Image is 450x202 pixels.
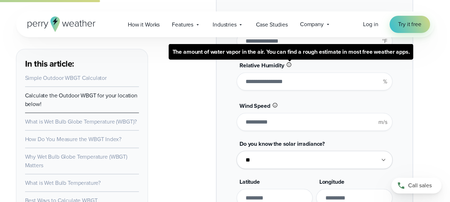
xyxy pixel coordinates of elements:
[363,20,378,28] span: Log in
[389,16,430,33] a: Try it free
[169,44,413,59] span: The amount of water vapor in the air. You can find a rough estimate in most free weather apps.
[239,61,284,69] span: Relative Humidity
[172,20,193,29] span: Features
[128,20,160,29] span: How it Works
[250,17,294,32] a: Case Studies
[398,20,421,29] span: Try it free
[239,177,260,186] span: Latitude
[256,20,287,29] span: Case Studies
[25,91,137,108] a: Calculate the Outdoor WBGT for your location below!
[25,178,101,187] a: What is Wet Bulb Temperature?
[213,20,237,29] span: Industries
[25,58,139,69] h3: In this article:
[239,139,325,148] span: Do you know the solar irradiance?
[300,20,324,29] span: Company
[239,101,270,110] span: Wind Speed
[363,20,378,29] a: Log in
[391,178,441,193] a: Call sales
[319,177,344,186] span: Longitude
[25,117,137,125] a: What is Wet Bulb Globe Temperature (WBGT)?
[25,135,121,143] a: How Do You Measure the WBGT Index?
[25,73,107,82] a: Simple Outdoor WBGT Calculator
[408,181,432,190] span: Call sales
[122,17,166,32] a: How it Works
[25,152,127,169] a: Why Wet Bulb Globe Temperature (WBGT) Matters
